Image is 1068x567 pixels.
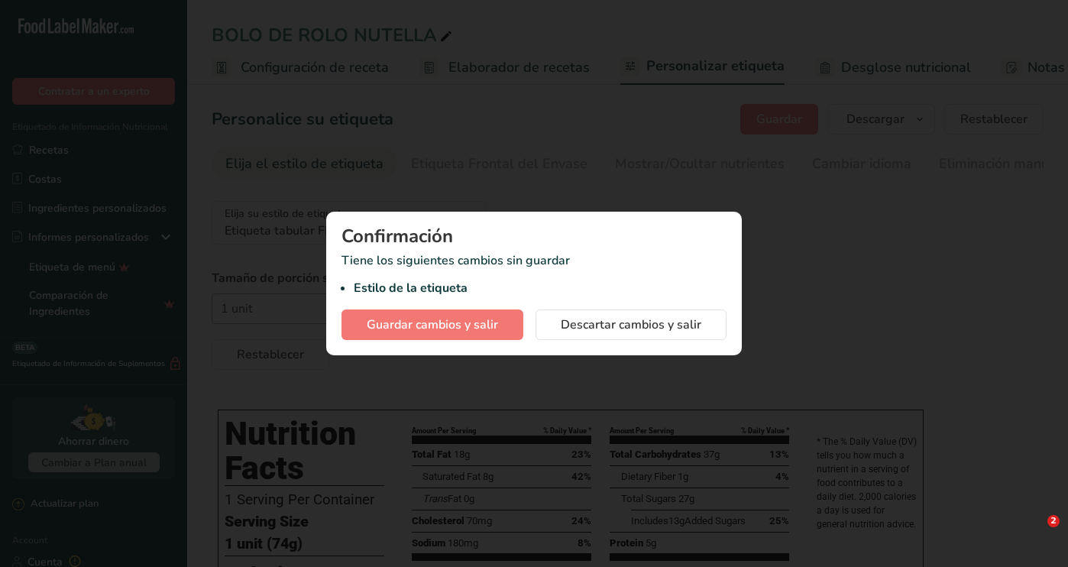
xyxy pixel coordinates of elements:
span: Guardar cambios y salir [367,316,498,334]
li: Estilo de la etiqueta [354,279,727,297]
span: Descartar cambios y salir [561,316,701,334]
iframe: Intercom live chat [1016,515,1053,552]
span: 2 [1047,515,1060,527]
button: Descartar cambios y salir [536,309,727,340]
div: Confirmación [341,227,727,245]
p: Tiene los siguientes cambios sin guardar [341,251,727,297]
button: Guardar cambios y salir [341,309,523,340]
